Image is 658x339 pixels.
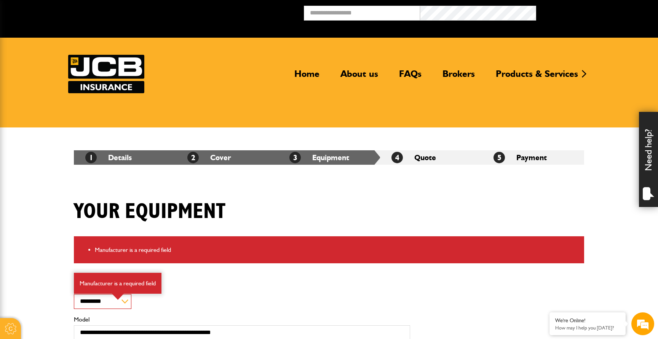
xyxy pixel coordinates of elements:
[74,317,410,323] label: Model
[74,275,410,281] p: Equipment
[536,6,652,18] button: Broker Login
[278,150,380,165] li: Equipment
[490,68,584,86] a: Products & Services
[391,152,403,163] span: 4
[74,285,410,291] label: Manufacturer
[112,294,124,300] img: error-box-arrow.svg
[187,152,199,163] span: 2
[555,317,620,324] div: We're Online!
[74,199,225,224] h1: Your equipment
[493,152,505,163] span: 5
[68,55,144,93] img: JCB Insurance Services logo
[437,68,481,86] a: Brokers
[95,245,578,255] li: Manufacturer is a required field
[482,150,584,165] li: Payment
[85,152,97,163] span: 1
[68,55,144,93] a: JCB Insurance Services
[393,68,427,86] a: FAQs
[289,68,325,86] a: Home
[187,153,231,162] a: 2Cover
[85,153,132,162] a: 1Details
[74,273,161,294] div: Manufacturer is a required field
[639,112,658,207] div: Need help?
[335,68,384,86] a: About us
[555,325,620,331] p: How may I help you today?
[380,150,482,165] li: Quote
[289,152,301,163] span: 3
